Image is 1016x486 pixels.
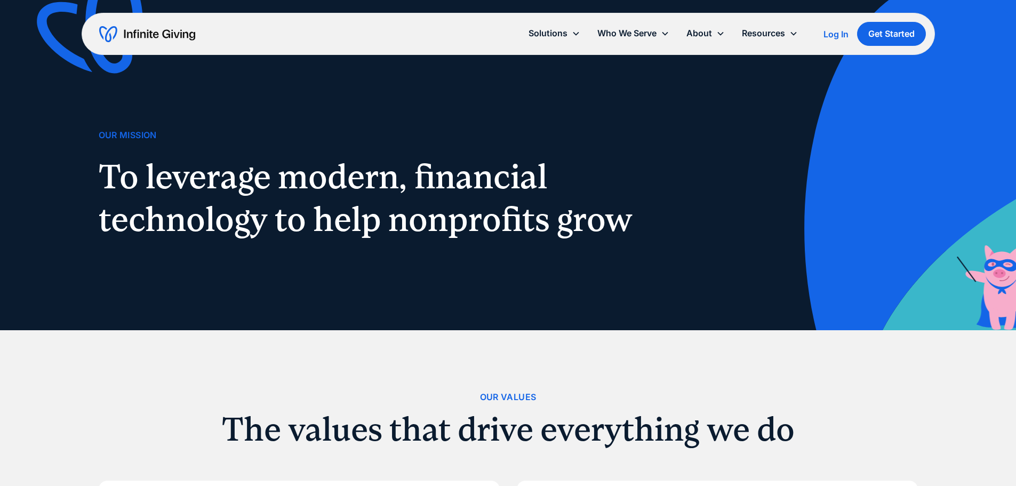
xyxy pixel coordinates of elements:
a: Get Started [857,22,926,46]
div: Log In [823,30,849,38]
div: Solutions [520,22,589,45]
div: Resources [742,26,785,41]
div: About [678,22,733,45]
div: Solutions [529,26,567,41]
div: Our Values [480,390,537,404]
div: Who We Serve [597,26,657,41]
div: About [686,26,712,41]
h2: The values that drive everything we do [99,413,918,446]
a: Log In [823,28,849,41]
div: Our Mission [99,128,157,142]
div: Resources [733,22,806,45]
a: home [99,26,195,43]
h1: To leverage modern, financial technology to help nonprofits grow [99,155,645,241]
div: Who We Serve [589,22,678,45]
